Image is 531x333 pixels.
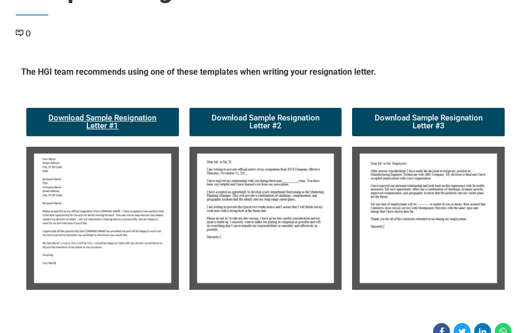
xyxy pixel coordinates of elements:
[26,108,179,136] a: Download Sample Resignation Letter #1
[16,28,31,38] a: 0
[365,114,492,130] span: Download Sample Resignation Letter #3
[202,114,329,130] span: Download Sample Resignation Letter #2
[352,108,505,136] a: Download Sample Resignation Letter #3
[21,66,510,82] h5: The HGI team recommends using one of these templates when writing your resignation letter.
[189,108,342,136] a: Download Sample Resignation Letter #2
[39,114,166,130] span: Download Sample Resignation Letter #1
